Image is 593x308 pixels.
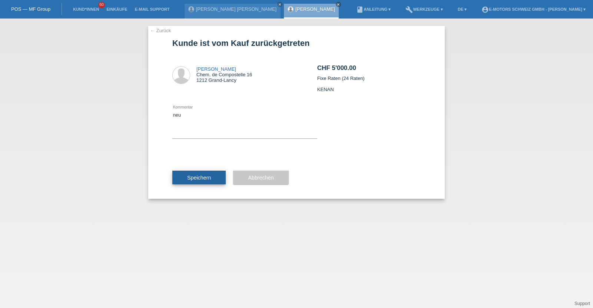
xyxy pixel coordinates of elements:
[454,7,470,11] a: DE ▾
[103,7,131,11] a: Einkäufe
[172,38,421,48] h1: Kunde ist vom Kauf zurückgetreten
[69,7,103,11] a: Kund*innen
[356,6,364,13] i: book
[248,175,274,181] span: Abbrechen
[574,301,590,306] a: Support
[196,6,276,12] a: [PERSON_NAME] [PERSON_NAME]
[317,64,421,76] h2: CHF 5'000.00
[233,171,288,185] button: Abbrechen
[196,66,236,72] a: [PERSON_NAME]
[187,175,211,181] span: Speichern
[98,2,105,8] span: 60
[11,6,50,12] a: POS — MF Group
[295,6,335,12] a: [PERSON_NAME]
[172,171,226,185] button: Speichern
[196,66,252,83] div: Chem. de Compostelle 16 1212 Grand-Lancy
[402,7,447,11] a: buildWerkzeuge ▾
[150,28,171,33] a: ← Zurück
[481,6,489,13] i: account_circle
[278,3,282,6] i: close
[478,7,589,11] a: account_circleE-Motors Schweiz GmbH - [PERSON_NAME] ▾
[352,7,394,11] a: bookAnleitung ▾
[337,3,340,6] i: close
[336,2,341,7] a: close
[277,2,282,7] a: close
[131,7,173,11] a: E-Mail Support
[317,51,421,105] div: Fixe Raten (24 Raten) KENAN
[405,6,413,13] i: build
